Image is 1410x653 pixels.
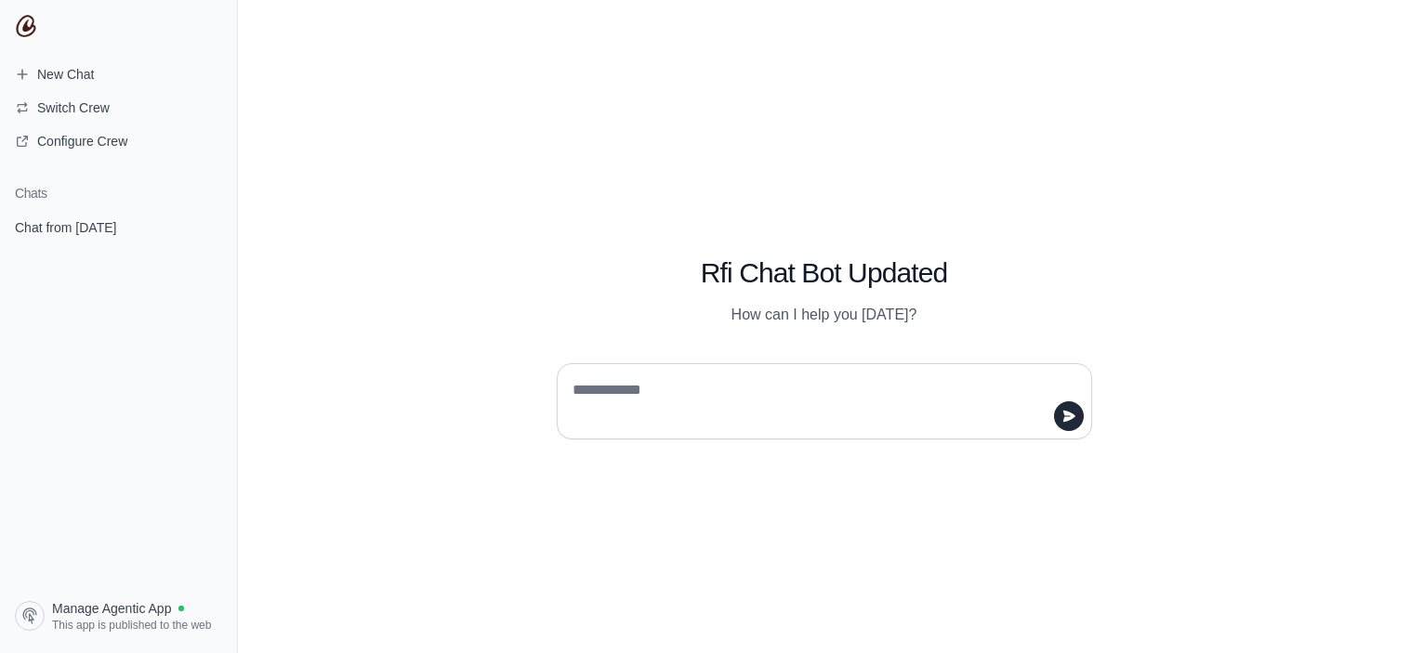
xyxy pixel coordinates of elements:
[52,618,211,633] span: This app is published to the web
[15,15,37,37] img: CrewAI Logo
[557,304,1092,326] p: How can I help you [DATE]?
[557,256,1092,290] h1: Rfi Chat Bot Updated
[7,594,230,638] a: Manage Agentic App This app is published to the web
[37,98,110,117] span: Switch Crew
[15,218,116,237] span: Chat from [DATE]
[7,93,230,123] button: Switch Crew
[37,132,127,150] span: Configure Crew
[7,210,230,244] a: Chat from [DATE]
[37,65,94,84] span: New Chat
[7,126,230,156] a: Configure Crew
[52,599,171,618] span: Manage Agentic App
[7,59,230,89] a: New Chat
